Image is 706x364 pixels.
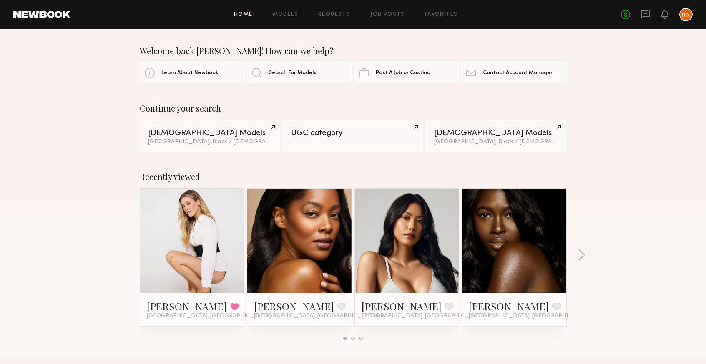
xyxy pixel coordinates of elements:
span: Contact Account Manager [483,70,553,76]
span: [GEOGRAPHIC_DATA], [GEOGRAPHIC_DATA] [362,313,486,319]
span: [GEOGRAPHIC_DATA], [GEOGRAPHIC_DATA] [147,313,271,319]
span: Post A Job or Casting [376,70,430,76]
div: Recently viewed [140,172,567,182]
div: [GEOGRAPHIC_DATA], Black / [DEMOGRAPHIC_DATA] [148,139,272,145]
span: [GEOGRAPHIC_DATA], [GEOGRAPHIC_DATA] [254,313,378,319]
div: [DEMOGRAPHIC_DATA] Models [148,129,272,137]
a: [DEMOGRAPHIC_DATA] Models[GEOGRAPHIC_DATA], Black / [DEMOGRAPHIC_DATA] [426,120,566,152]
div: [GEOGRAPHIC_DATA], Black / [DEMOGRAPHIC_DATA] [434,139,558,145]
a: [PERSON_NAME] [469,299,549,313]
a: Requests [318,12,350,17]
div: Continue your search [140,103,567,113]
a: Home [234,12,253,17]
a: Job Posts [370,12,405,17]
span: [GEOGRAPHIC_DATA], [GEOGRAPHIC_DATA] [469,313,593,319]
a: Favorites [425,12,458,17]
span: Learn About Newbook [161,70,219,76]
a: [PERSON_NAME] [254,299,334,313]
a: Models [273,12,298,17]
a: Post A Job or Casting [354,62,459,83]
a: UGC category [283,120,423,152]
a: [PERSON_NAME] [362,299,442,313]
a: Learn About Newbook [140,62,245,83]
a: Contact Account Manager [461,62,566,83]
a: Search For Models [247,62,352,83]
div: UGC category [291,129,415,137]
a: [DEMOGRAPHIC_DATA] Models[GEOGRAPHIC_DATA], Black / [DEMOGRAPHIC_DATA] [140,120,280,152]
a: [PERSON_NAME] [147,299,227,313]
span: Search For Models [269,70,317,76]
div: [DEMOGRAPHIC_DATA] Models [434,129,558,137]
div: Welcome back [PERSON_NAME]! How can we help? [140,46,567,56]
